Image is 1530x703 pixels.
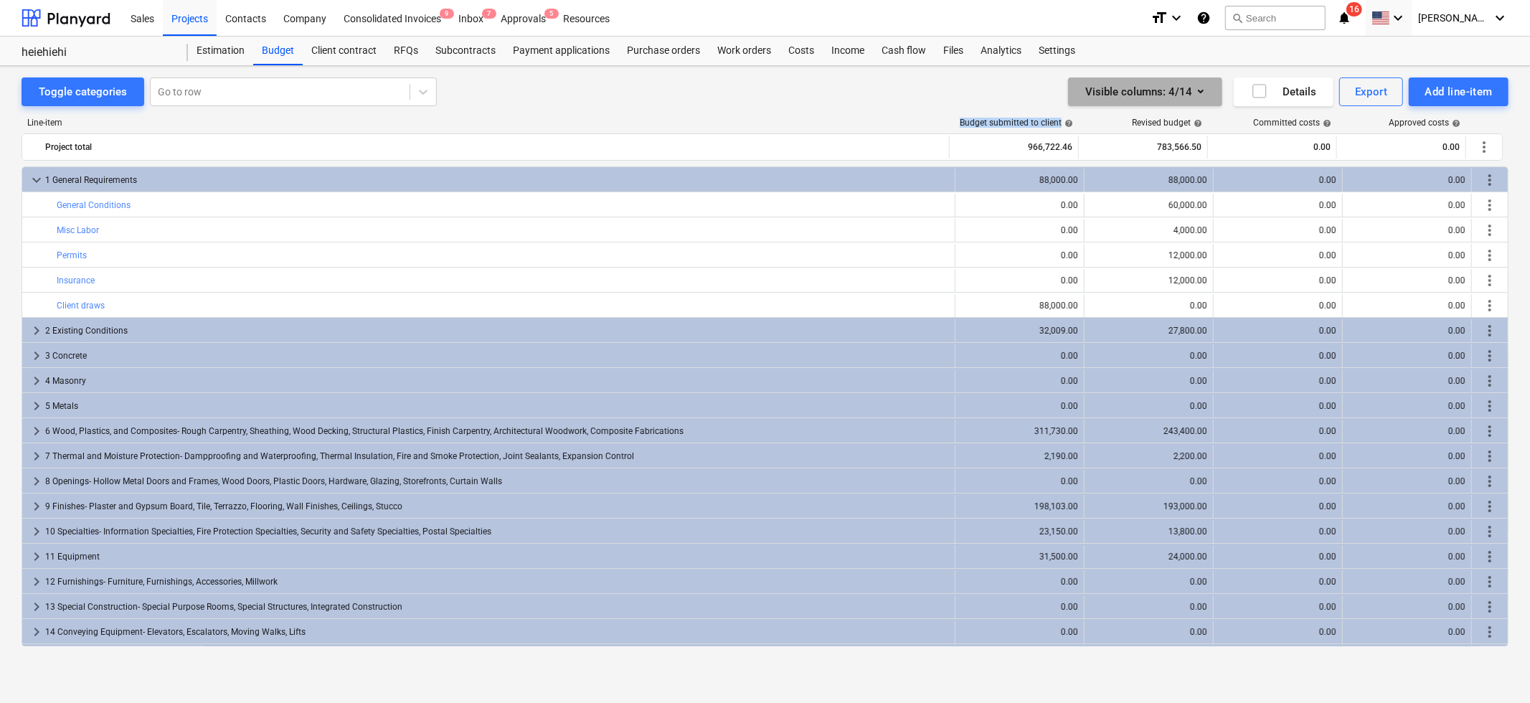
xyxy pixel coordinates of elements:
[57,250,87,260] a: Permits
[1219,627,1336,637] div: 0.00
[1349,552,1465,562] div: 0.00
[780,37,823,65] a: Costs
[961,401,1078,411] div: 0.00
[28,473,45,490] span: keyboard_arrow_right
[1481,548,1498,565] span: More actions
[28,347,45,364] span: keyboard_arrow_right
[1219,552,1336,562] div: 0.00
[1349,501,1465,511] div: 0.00
[45,344,949,367] div: 3 Concrete
[1219,376,1336,386] div: 0.00
[45,369,949,392] div: 4 Masonry
[961,476,1078,486] div: 0.00
[1232,12,1243,24] span: search
[618,37,709,65] a: Purchase orders
[1214,136,1331,159] div: 0.00
[45,470,949,493] div: 8 Openings- Hollow Metal Doors and Frames, Wood Doors, Plastic Doors, Hardware, Glazing, Storefro...
[1481,372,1498,390] span: More actions
[1389,9,1407,27] i: keyboard_arrow_down
[1481,598,1498,615] span: More actions
[961,225,1078,235] div: 0.00
[961,275,1078,286] div: 0.00
[1349,301,1465,311] div: 0.00
[1090,301,1207,311] div: 0.00
[1090,627,1207,637] div: 0.00
[1030,37,1084,65] div: Settings
[385,37,427,65] a: RFQs
[1090,602,1207,612] div: 0.00
[823,37,873,65] div: Income
[1168,9,1185,27] i: keyboard_arrow_down
[1253,118,1331,128] div: Committed costs
[1337,9,1351,27] i: notifications
[961,602,1078,612] div: 0.00
[961,250,1078,260] div: 0.00
[1346,2,1362,16] span: 16
[1449,119,1460,128] span: help
[1349,175,1465,185] div: 0.00
[1355,82,1388,101] div: Export
[57,200,131,210] a: General Conditions
[1349,602,1465,612] div: 0.00
[961,351,1078,361] div: 0.00
[1349,426,1465,436] div: 0.00
[1481,523,1498,540] span: More actions
[1090,250,1207,260] div: 12,000.00
[1425,82,1493,101] div: Add line-item
[961,200,1078,210] div: 0.00
[961,552,1078,562] div: 31,500.00
[955,136,1072,159] div: 966,722.46
[28,523,45,540] span: keyboard_arrow_right
[1349,451,1465,461] div: 0.00
[1491,9,1508,27] i: keyboard_arrow_down
[1090,426,1207,436] div: 243,400.00
[873,37,935,65] a: Cash flow
[1090,200,1207,210] div: 60,000.00
[1475,138,1493,156] span: More actions
[1481,397,1498,415] span: More actions
[1219,426,1336,436] div: 0.00
[1349,275,1465,286] div: 0.00
[22,118,950,128] div: Line-item
[45,595,949,618] div: 13 Special Construction- Special Purpose Rooms, Special Structures, Integrated Construction
[57,225,99,235] a: Misc Labor
[1090,577,1207,587] div: 0.00
[1219,250,1336,260] div: 0.00
[1481,347,1498,364] span: More actions
[45,395,949,417] div: 5 Metals
[1196,9,1211,27] i: Knowledge base
[1219,527,1336,537] div: 0.00
[1349,351,1465,361] div: 0.00
[1481,473,1498,490] span: More actions
[45,420,949,443] div: 6 Wood, Plastics, and Composites- Rough Carpentry, Sheathing, Wood Decking, Structural Plastics, ...
[1349,476,1465,486] div: 0.00
[1481,423,1498,440] span: More actions
[440,9,454,19] span: 9
[1219,401,1336,411] div: 0.00
[45,621,949,643] div: 14 Conveying Equipment- Elevators, Escalators, Moving Walks, Lifts
[1090,351,1207,361] div: 0.00
[961,577,1078,587] div: 0.00
[1481,272,1498,289] span: More actions
[544,9,559,19] span: 5
[1219,275,1336,286] div: 0.00
[1234,77,1333,106] button: Details
[961,376,1078,386] div: 0.00
[427,37,504,65] a: Subcontracts
[28,423,45,440] span: keyboard_arrow_right
[1481,573,1498,590] span: More actions
[1481,623,1498,641] span: More actions
[1085,82,1205,101] div: Visible columns : 4/14
[28,573,45,590] span: keyboard_arrow_right
[1409,77,1508,106] button: Add line-item
[1219,577,1336,587] div: 0.00
[1068,77,1222,106] button: Visible columns:4/14
[1349,376,1465,386] div: 0.00
[1349,577,1465,587] div: 0.00
[1090,501,1207,511] div: 193,000.00
[961,527,1078,537] div: 23,150.00
[1481,171,1498,189] span: More actions
[1481,297,1498,314] span: More actions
